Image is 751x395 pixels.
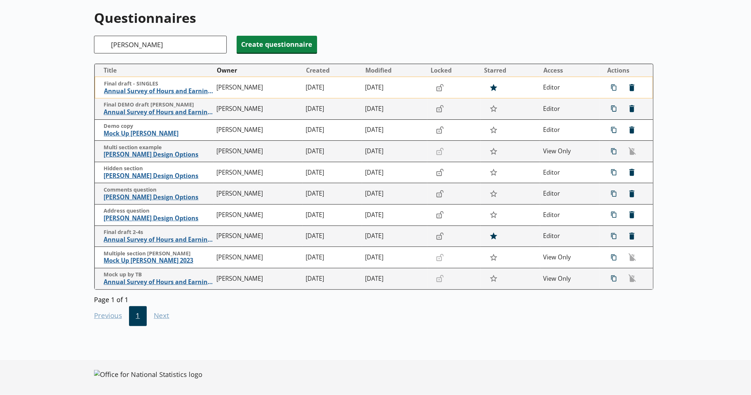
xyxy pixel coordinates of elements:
td: Editor [540,98,599,120]
button: Star [486,144,502,158]
td: View Only [540,268,599,289]
td: View Only [540,247,599,268]
button: Lock [432,124,447,136]
td: [DATE] [362,205,427,226]
span: Address question [104,207,213,214]
td: Editor [540,119,599,141]
button: Modified [362,64,427,76]
button: Star [486,229,502,243]
td: [DATE] [303,119,362,141]
td: Editor [540,77,599,98]
td: Editor [540,226,599,247]
td: Editor [540,205,599,226]
button: Lock [432,81,447,94]
span: Final draft - SINGLES [104,80,213,87]
span: [PERSON_NAME] Design Options [104,193,213,201]
span: Final DEMO draft [PERSON_NAME] [104,101,213,108]
td: [DATE] [362,119,427,141]
td: [DATE] [303,247,362,268]
button: Star [486,123,502,137]
span: Hidden section [104,165,213,172]
button: Lock [432,230,447,242]
td: [DATE] [303,183,362,205]
button: Star [486,250,502,264]
span: Multi section example [104,144,213,151]
td: [DATE] [303,205,362,226]
span: [PERSON_NAME] Design Options [104,214,213,222]
span: Annual Survey of Hours and Earnings ([PERSON_NAME]) [104,108,213,116]
td: Editor [540,183,599,205]
button: Lock [432,209,447,221]
button: Starred [481,64,540,76]
button: Lock [432,102,447,115]
button: Create questionnaire [237,36,317,53]
td: [PERSON_NAME] [213,162,303,183]
span: Mock up by TB [104,271,213,278]
td: [DATE] [303,98,362,120]
td: [DATE] [362,162,427,183]
td: [PERSON_NAME] [213,226,303,247]
button: Star [486,272,502,286]
button: 1 [129,306,147,326]
td: [DATE] [362,77,427,98]
button: Star [486,208,502,222]
span: Mock Up [PERSON_NAME] 2023 [104,257,213,265]
td: [PERSON_NAME] [213,205,303,226]
td: [PERSON_NAME] [213,141,303,162]
td: Editor [540,162,599,183]
span: Comments question [104,186,213,193]
button: Lock [432,166,447,179]
td: [DATE] [303,141,362,162]
div: Page 1 of 1 [94,293,654,304]
th: Actions [599,64,653,77]
td: [DATE] [303,77,362,98]
td: [DATE] [303,162,362,183]
td: [DATE] [362,183,427,205]
button: Title [98,64,213,76]
button: Star [486,165,502,179]
img: Office for National Statistics logo [94,370,202,379]
span: [PERSON_NAME] Design Options [104,172,213,180]
button: Star [486,81,502,95]
span: Mock Up [PERSON_NAME] [104,130,213,137]
td: [PERSON_NAME] [213,183,303,205]
td: [DATE] [303,268,362,289]
h1: Questionnaires [94,9,654,27]
button: Star [486,187,502,201]
span: Annual Survey of Hours and Earnings ([PERSON_NAME]) [104,87,213,95]
button: Star [486,102,502,116]
td: [PERSON_NAME] [213,247,303,268]
td: [DATE] [362,141,427,162]
td: [DATE] [303,226,362,247]
span: Annual Survey of Hours and Earnings ([PERSON_NAME]) [104,236,213,244]
td: [DATE] [362,268,427,289]
button: Created [303,64,362,76]
button: Locked [428,64,480,76]
td: [DATE] [362,247,427,268]
span: Annual Survey of Hours and Earnings ([PERSON_NAME]) 2023 [104,278,213,286]
td: [PERSON_NAME] [213,77,303,98]
button: Owner [214,64,302,76]
input: Search questionnaire titles [94,36,227,53]
td: View Only [540,141,599,162]
td: [PERSON_NAME] [213,98,303,120]
td: [PERSON_NAME] [213,119,303,141]
td: [DATE] [362,226,427,247]
span: [PERSON_NAME] Design Options [104,151,213,158]
button: Access [540,64,599,76]
td: [PERSON_NAME] [213,268,303,289]
span: Multiple section [PERSON_NAME] [104,250,213,257]
span: Final draft 2-4s [104,229,213,236]
span: Demo copy [104,123,213,130]
td: [DATE] [362,98,427,120]
button: Lock [432,188,447,200]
